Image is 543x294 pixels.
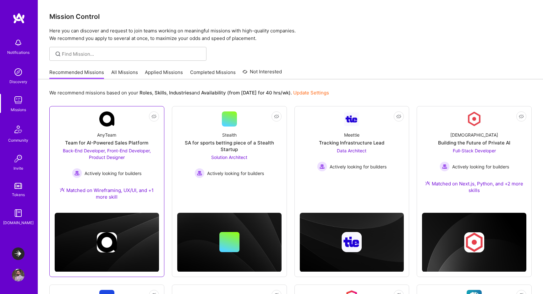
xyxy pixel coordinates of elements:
[425,181,430,186] img: Ateam Purple Icon
[49,27,532,42] p: Here you can discover and request to join teams working on meaningful missions with high-quality ...
[169,90,192,96] b: Industries
[10,247,26,260] a: LaunchDarkly: Experimentation Delivery Team
[342,232,362,252] img: Company logo
[49,89,329,96] p: We recommend missions based on your , , and .
[11,106,26,113] div: Missions
[344,132,359,138] div: Meettie
[99,111,114,127] img: Company Logo
[55,213,159,272] img: cover
[422,111,526,201] a: Company Logo[DEMOGRAPHIC_DATA]Building the Future of Private AIFull-Stack Developer Actively look...
[440,161,450,172] img: Actively looking for builders
[55,111,159,208] a: Company LogoAnyTeamTeam for AI-Powered Sales PlatformBack-End Developer, Front-End Developer, Pro...
[396,114,401,119] i: icon EyeClosed
[11,122,26,137] img: Community
[12,269,25,281] img: User Avatar
[12,247,25,260] img: LaunchDarkly: Experimentation Delivery Team
[222,132,237,138] div: Stealth
[97,132,116,138] div: AnyTeam
[65,139,148,146] div: Team for AI-Powered Sales Platform
[9,78,27,85] div: Discovery
[10,269,26,281] a: User Avatar
[207,170,264,177] span: Actively looking for builders
[243,68,282,79] a: Not Interested
[8,137,28,144] div: Community
[55,187,159,200] div: Matched on Wireframing, UX/UI, and +1 more skill
[111,69,138,79] a: All Missions
[62,51,202,57] input: Find Mission...
[177,111,282,189] a: StealthSA for sports betting piece of a Stealth StartupSolution Architect Actively looking for bu...
[14,183,22,189] img: tokens
[450,132,498,138] div: [DEMOGRAPHIC_DATA]
[330,163,387,170] span: Actively looking for builders
[155,90,167,96] b: Skills
[177,213,282,272] img: cover
[49,13,532,20] h3: Mission Control
[337,148,366,153] span: Data Architect
[464,232,484,252] img: Company logo
[438,139,510,146] div: Building the Future of Private AI
[190,69,236,79] a: Completed Missions
[195,168,205,178] img: Actively looking for builders
[344,112,359,126] img: Company Logo
[177,139,282,153] div: SA for sports betting piece of a Stealth Startup
[97,232,117,252] img: Company logo
[145,69,183,79] a: Applied Missions
[54,50,62,58] i: icon SearchGrey
[519,114,524,119] i: icon EyeClosed
[467,111,482,127] img: Company Logo
[453,148,496,153] span: Full-Stack Developer
[452,163,509,170] span: Actively looking for builders
[12,94,25,106] img: teamwork
[300,111,404,189] a: Company LogoMeettieTracking Infrastructure LeadData Architect Actively looking for buildersActive...
[274,114,279,119] i: icon EyeClosed
[140,90,152,96] b: Roles
[12,191,25,198] div: Tokens
[14,165,23,172] div: Invite
[60,187,65,192] img: Ateam Purple Icon
[211,155,247,160] span: Solution Architect
[317,161,327,172] img: Actively looking for builders
[300,213,404,272] img: cover
[3,219,34,226] div: [DOMAIN_NAME]
[12,207,25,219] img: guide book
[85,170,141,177] span: Actively looking for builders
[63,148,151,160] span: Back-End Developer, Front-End Developer, Product Designer
[293,90,329,96] a: Update Settings
[12,152,25,165] img: Invite
[49,69,104,79] a: Recommended Missions
[201,90,291,96] b: Availability (from [DATE] for 40 hrs/wk)
[12,37,25,49] img: bell
[319,139,384,146] div: Tracking Infrastructure Lead
[422,213,526,272] img: cover
[13,13,25,24] img: logo
[422,180,526,194] div: Matched on Next.js, Python, and +2 more skills
[12,66,25,78] img: discovery
[7,49,30,56] div: Notifications
[72,168,82,178] img: Actively looking for builders
[151,114,156,119] i: icon EyeClosed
